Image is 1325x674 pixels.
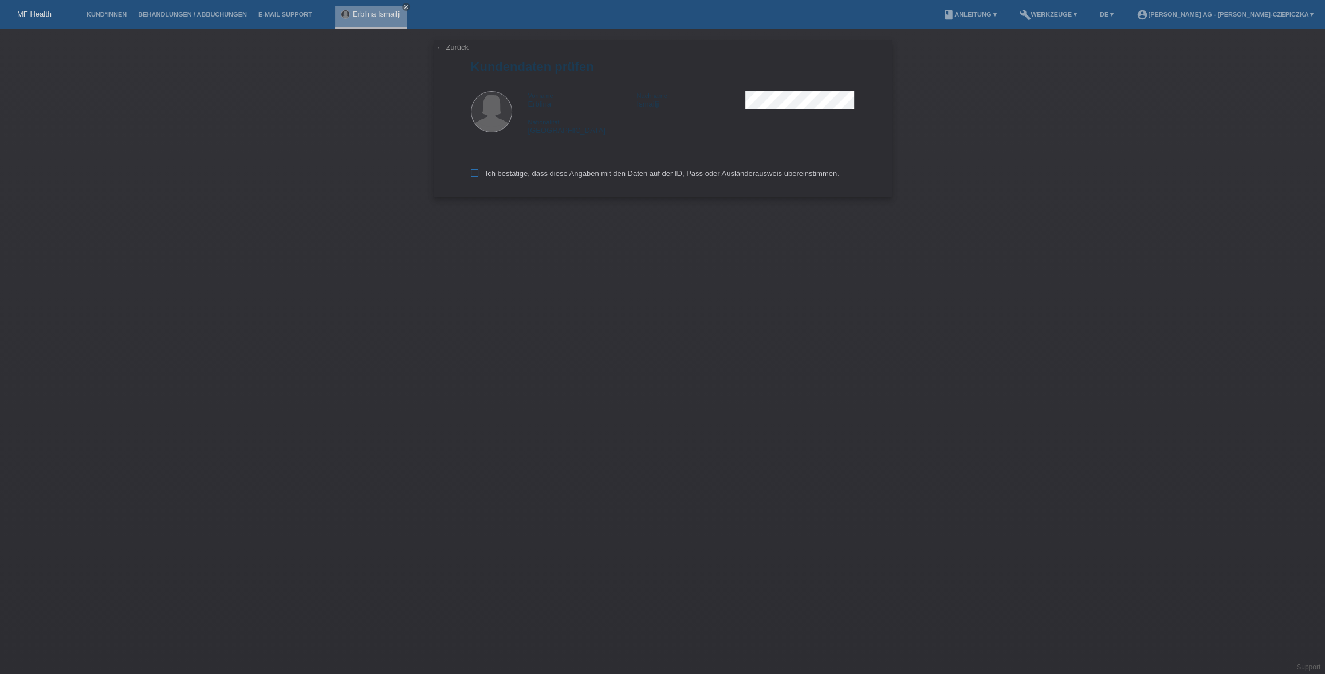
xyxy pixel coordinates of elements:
a: E-Mail Support [253,11,318,18]
i: close [403,4,409,10]
a: DE ▾ [1094,11,1119,18]
a: buildWerkzeuge ▾ [1013,11,1083,18]
a: account_circle[PERSON_NAME] AG - [PERSON_NAME]-Czepiczka ▾ [1131,11,1319,18]
div: Erblina [528,91,637,108]
i: book [943,9,954,21]
i: build [1019,9,1031,21]
i: account_circle [1137,9,1148,21]
label: Ich bestätige, dass diese Angaben mit den Daten auf der ID, Pass oder Ausländerausweis übereinsti... [471,169,839,178]
a: ← Zurück [437,43,469,52]
a: Erblina Ismailji [353,10,401,18]
a: Support [1296,663,1320,671]
span: Nachname [636,92,667,99]
a: Kund*innen [81,11,132,18]
h1: Kundendaten prüfen [471,60,855,74]
span: Vorname [528,92,553,99]
div: [GEOGRAPHIC_DATA] [528,117,637,135]
div: Ismailji [636,91,745,108]
a: bookAnleitung ▾ [937,11,1002,18]
a: Behandlungen / Abbuchungen [132,11,253,18]
a: close [402,3,410,11]
a: MF Health [17,10,52,18]
span: Nationalität [528,119,560,126]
